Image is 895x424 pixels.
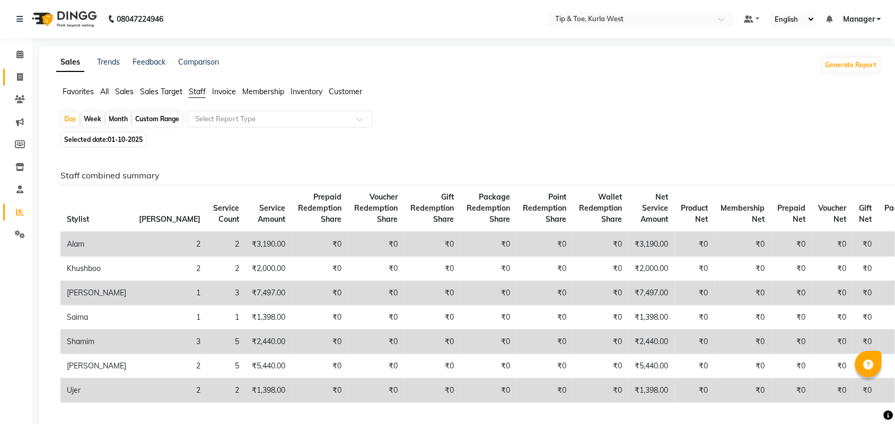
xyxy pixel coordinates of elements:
[573,354,629,378] td: ₹0
[404,232,460,257] td: ₹0
[460,354,516,378] td: ₹0
[715,257,771,281] td: ₹0
[133,112,182,127] div: Custom Range
[207,354,245,378] td: 5
[348,354,404,378] td: ₹0
[245,354,292,378] td: ₹5,440.00
[629,354,675,378] td: ₹5,440.00
[771,257,812,281] td: ₹0
[681,203,708,224] span: Product Net
[675,378,715,403] td: ₹0
[819,203,847,224] span: Voucher Net
[207,330,245,354] td: 5
[60,170,872,181] h6: Staff combined summary
[460,330,516,354] td: ₹0
[721,203,765,224] span: Membership Net
[404,257,460,281] td: ₹0
[573,281,629,305] td: ₹0
[771,305,812,330] td: ₹0
[67,214,89,224] span: Stylist
[354,192,398,224] span: Voucher Redemption Share
[60,232,133,257] td: Alam
[292,378,348,403] td: ₹0
[812,378,853,403] td: ₹0
[139,214,200,224] span: [PERSON_NAME]
[629,257,675,281] td: ₹2,000.00
[853,330,879,354] td: ₹0
[404,378,460,403] td: ₹0
[715,378,771,403] td: ₹0
[115,87,134,96] span: Sales
[292,232,348,257] td: ₹0
[133,330,207,354] td: 3
[27,4,100,34] img: logo
[460,378,516,403] td: ₹0
[245,257,292,281] td: ₹2,000.00
[675,354,715,378] td: ₹0
[516,281,573,305] td: ₹0
[81,112,104,127] div: Week
[245,305,292,330] td: ₹1,398.00
[56,53,84,72] a: Sales
[348,305,404,330] td: ₹0
[675,330,715,354] td: ₹0
[771,281,812,305] td: ₹0
[460,257,516,281] td: ₹0
[245,330,292,354] td: ₹2,440.00
[715,354,771,378] td: ₹0
[60,281,133,305] td: [PERSON_NAME]
[715,232,771,257] td: ₹0
[843,14,875,25] span: Manager
[523,192,566,224] span: Point Redemption Share
[292,354,348,378] td: ₹0
[348,378,404,403] td: ₹0
[715,305,771,330] td: ₹0
[189,87,206,96] span: Staff
[823,58,880,73] button: Generate Report
[329,87,362,96] span: Customer
[404,305,460,330] td: ₹0
[460,281,516,305] td: ₹0
[675,281,715,305] td: ₹0
[629,232,675,257] td: ₹3,190.00
[404,281,460,305] td: ₹0
[859,203,872,224] span: Gift Net
[133,305,207,330] td: 1
[245,378,292,403] td: ₹1,398.00
[117,4,163,34] b: 08047224946
[97,57,120,67] a: Trends
[715,330,771,354] td: ₹0
[573,378,629,403] td: ₹0
[348,257,404,281] td: ₹0
[853,232,879,257] td: ₹0
[812,257,853,281] td: ₹0
[62,112,79,127] div: Day
[292,330,348,354] td: ₹0
[178,57,219,67] a: Comparison
[245,232,292,257] td: ₹3,190.00
[60,378,133,403] td: Ujer
[106,112,130,127] div: Month
[207,257,245,281] td: 2
[410,192,454,224] span: Gift Redemption Share
[853,257,879,281] td: ₹0
[516,330,573,354] td: ₹0
[812,305,853,330] td: ₹0
[460,232,516,257] td: ₹0
[573,257,629,281] td: ₹0
[853,354,879,378] td: ₹0
[629,378,675,403] td: ₹1,398.00
[348,330,404,354] td: ₹0
[516,232,573,257] td: ₹0
[573,305,629,330] td: ₹0
[133,281,207,305] td: 1
[812,232,853,257] td: ₹0
[812,281,853,305] td: ₹0
[771,354,812,378] td: ₹0
[579,192,622,224] span: Wallet Redemption Share
[348,232,404,257] td: ₹0
[292,257,348,281] td: ₹0
[771,232,812,257] td: ₹0
[63,87,94,96] span: Favorites
[242,87,284,96] span: Membership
